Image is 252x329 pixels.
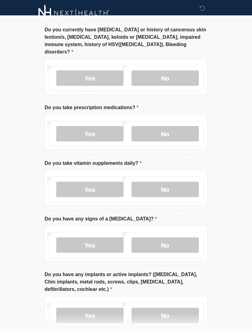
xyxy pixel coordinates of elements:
[45,216,157,223] label: Do you have any signs of a [MEDICAL_DATA]?
[56,182,124,197] label: Yes
[45,271,207,293] label: Do you have any implants or active implants? ([MEDICAL_DATA], Chin implants, metal rods, screws, ...
[56,308,124,323] label: Yes
[132,126,199,142] label: No
[45,160,142,167] label: Do you take vitamin supplements daily?
[132,182,199,197] label: No
[45,104,139,112] label: Do you take prescription medications?
[45,26,207,56] label: Do you currently have [MEDICAL_DATA] or history of cancerous skin lestion/s, [MEDICAL_DATA], kelo...
[132,308,199,323] label: No
[56,71,124,86] label: Yes
[132,238,199,253] label: No
[56,238,124,253] label: Yes
[132,71,199,86] label: No
[56,126,124,142] label: Yes
[38,5,109,22] img: Next-Health Logo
